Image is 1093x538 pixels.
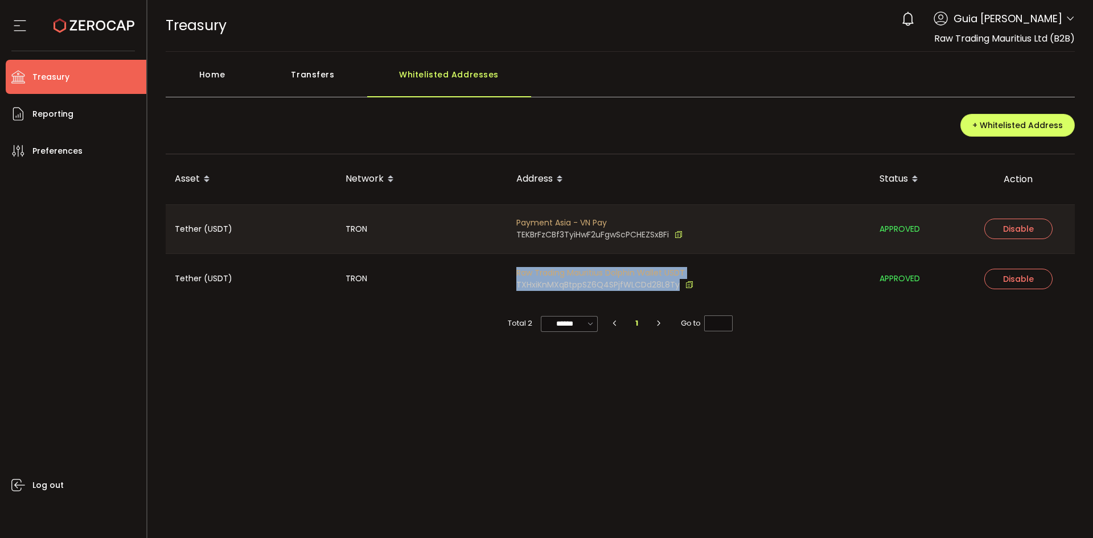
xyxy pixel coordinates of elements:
span: Guia [PERSON_NAME] [954,11,1062,26]
li: 1 [627,315,647,331]
button: Disable [984,269,1053,289]
span: Preferences [32,143,83,159]
span: Disable [1003,273,1034,285]
div: Whitelisted Addresses [367,63,531,97]
span: APPROVED [880,272,920,285]
span: Tether (USDT) [175,223,232,236]
span: TRON [346,272,367,285]
span: TEKBrFzCBf3TyiHwF2uFgwScPCHEZSxBFi [516,229,669,241]
span: Go to [681,315,733,331]
div: Transfers [259,63,367,97]
span: Total 2 [508,315,532,331]
span: APPROVED [880,223,920,236]
div: Status [870,170,961,189]
div: Network [336,170,507,189]
iframe: Chat Widget [960,415,1093,538]
div: Action [961,173,1075,186]
button: + Whitelisted Address [960,114,1075,137]
div: Address [507,170,870,189]
span: Treasury [32,69,69,85]
span: Treasury [166,15,227,35]
button: Disable [984,219,1053,239]
span: TRON [346,223,367,236]
span: TXHxiKnMXqBtppSZ6Q4SPjfWLCDd28L8Ty [516,279,680,291]
span: Raw Trading Mauritius Dolphin Wallet USDT [516,267,693,279]
span: Log out [32,477,64,494]
div: Home [166,63,259,97]
div: Asset [166,170,336,189]
span: Tether (USDT) [175,272,232,285]
span: Disable [1003,223,1034,235]
span: + Whitelisted Address [972,120,1063,131]
span: Raw Trading Mauritius Ltd (B2B) [934,32,1075,45]
span: Payment Asia - VN Pay [516,217,683,229]
span: Reporting [32,106,73,122]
